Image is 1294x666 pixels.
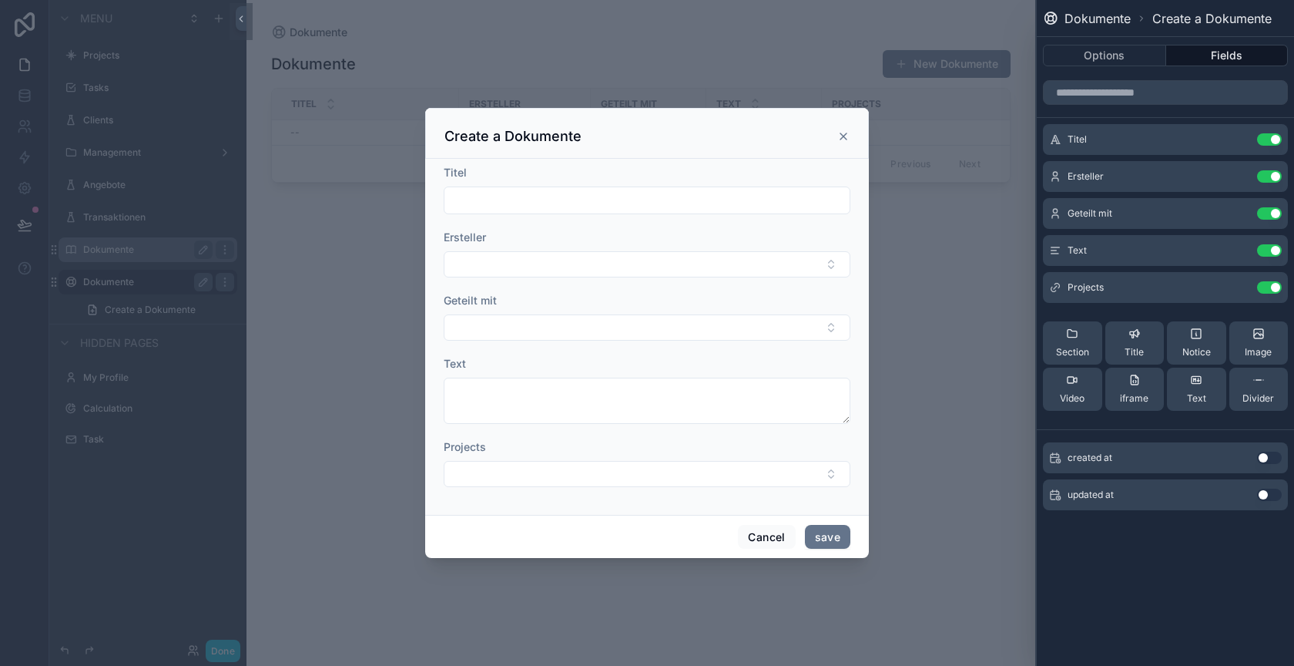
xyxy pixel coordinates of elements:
[444,127,582,146] h3: Create a Dokumente
[1229,368,1289,411] button: Divider
[1068,170,1104,183] span: Ersteller
[1068,489,1114,501] span: updated at
[1068,281,1104,294] span: Projects
[444,461,850,487] button: Select Button
[1152,9,1272,28] span: Create a Dokumente
[1105,368,1165,411] button: iframe
[1242,392,1274,405] span: Divider
[1064,9,1131,28] span: Dokumente
[1187,392,1206,405] span: Text
[1167,368,1226,411] button: Text
[1125,346,1144,358] span: Title
[1043,368,1102,411] button: Video
[444,230,486,244] span: Ersteller
[1043,321,1102,365] button: Section
[444,294,497,307] span: Geteilt mit
[738,525,795,550] button: Cancel
[444,251,850,277] button: Select Button
[1068,207,1112,220] span: Geteilt mit
[1167,321,1226,365] button: Notice
[1245,346,1272,358] span: Image
[444,440,486,453] span: Projects
[1166,45,1289,66] button: Fields
[1060,392,1084,405] span: Video
[805,525,850,550] button: save
[1056,346,1089,358] span: Section
[1068,452,1112,464] span: created at
[1105,321,1165,365] button: Title
[1068,133,1087,146] span: Titel
[1120,392,1148,405] span: iframe
[1043,45,1166,66] button: Options
[444,166,467,179] span: Titel
[1068,244,1087,257] span: Text
[444,314,850,341] button: Select Button
[1229,321,1289,365] button: Image
[444,357,466,370] span: Text
[1182,346,1211,358] span: Notice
